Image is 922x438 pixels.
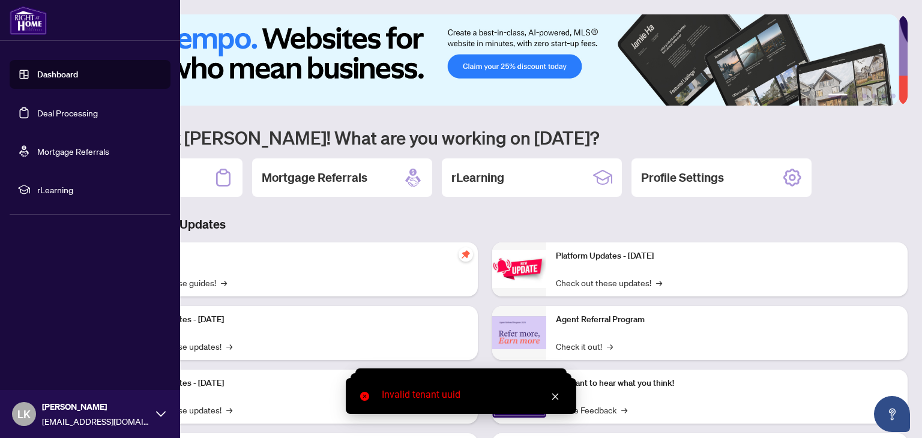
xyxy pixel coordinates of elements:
[556,377,898,390] p: We want to hear what you think!
[556,340,613,353] a: Check it out!→
[17,406,31,422] span: LK
[492,250,546,288] img: Platform Updates - June 23, 2025
[451,169,504,186] h2: rLearning
[492,316,546,349] img: Agent Referral Program
[262,169,367,186] h2: Mortgage Referrals
[62,14,899,106] img: Slide 0
[852,94,857,98] button: 2
[607,340,613,353] span: →
[641,169,724,186] h2: Profile Settings
[459,247,473,262] span: pushpin
[226,340,232,353] span: →
[874,396,910,432] button: Open asap
[360,392,369,401] span: close-circle
[872,94,876,98] button: 4
[37,183,162,196] span: rLearning
[42,415,150,428] span: [EMAIL_ADDRESS][DOMAIN_NAME]
[10,6,47,35] img: logo
[828,94,848,98] button: 1
[126,250,468,263] p: Self-Help
[556,276,662,289] a: Check out these updates!→
[126,377,468,390] p: Platform Updates - [DATE]
[62,216,908,233] h3: Brokerage & Industry Updates
[37,107,98,118] a: Deal Processing
[37,69,78,80] a: Dashboard
[549,390,562,403] a: Close
[62,126,908,149] h1: Welcome back [PERSON_NAME]! What are you working on [DATE]?
[42,400,150,413] span: [PERSON_NAME]
[126,313,468,326] p: Platform Updates - [DATE]
[37,146,109,157] a: Mortgage Referrals
[226,403,232,416] span: →
[556,250,898,263] p: Platform Updates - [DATE]
[551,392,559,401] span: close
[862,94,867,98] button: 3
[891,94,896,98] button: 6
[221,276,227,289] span: →
[556,313,898,326] p: Agent Referral Program
[656,276,662,289] span: →
[556,403,627,416] a: Leave Feedback→
[881,94,886,98] button: 5
[621,403,627,416] span: →
[382,388,562,402] div: Invalid tenant uuid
